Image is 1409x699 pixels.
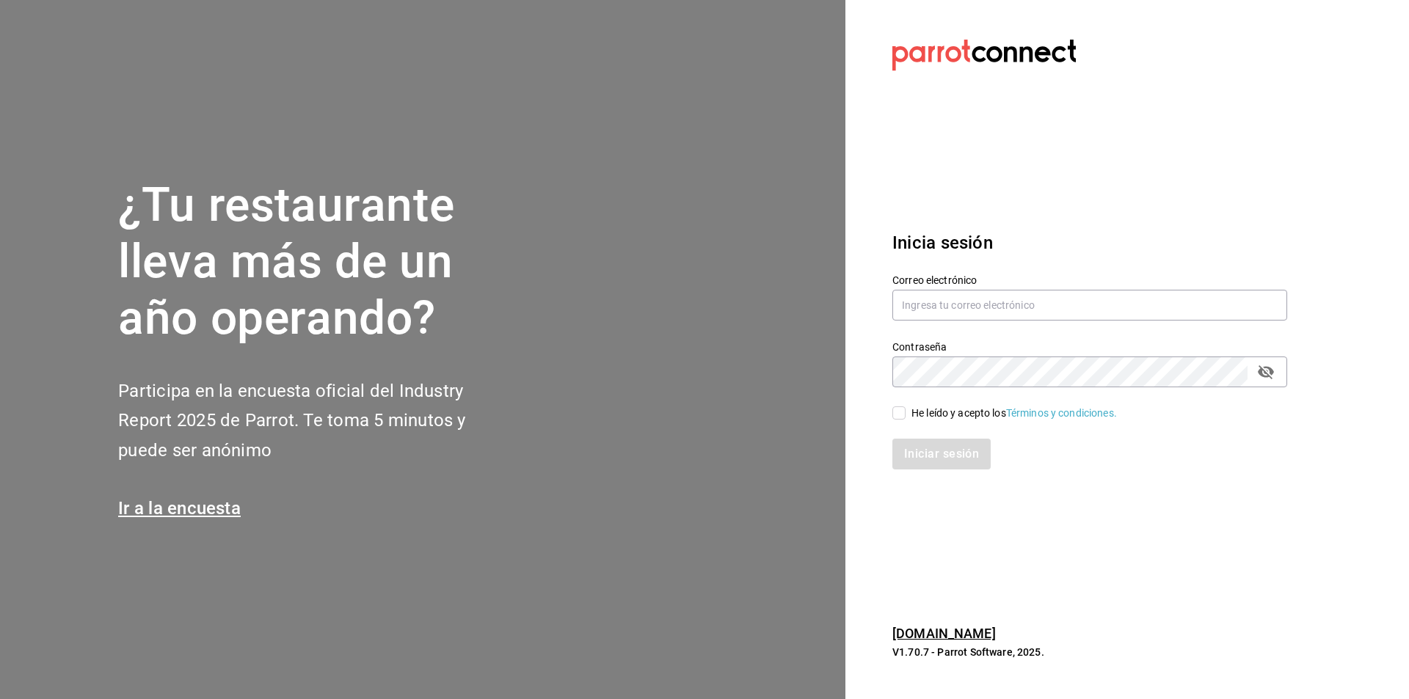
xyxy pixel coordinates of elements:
[892,626,996,641] a: [DOMAIN_NAME]
[118,178,514,346] h1: ¿Tu restaurante lleva más de un año operando?
[1006,407,1117,419] a: Términos y condiciones.
[892,290,1287,321] input: Ingresa tu correo electrónico
[118,376,514,466] h2: Participa en la encuesta oficial del Industry Report 2025 de Parrot. Te toma 5 minutos y puede se...
[892,645,1287,659] p: V1.70.7 - Parrot Software, 2025.
[118,498,241,519] a: Ir a la encuesta
[892,342,1287,352] label: Contraseña
[911,406,1117,421] div: He leído y acepto los
[892,230,1287,256] h3: Inicia sesión
[892,275,1287,285] label: Correo electrónico
[1253,359,1278,384] button: passwordField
